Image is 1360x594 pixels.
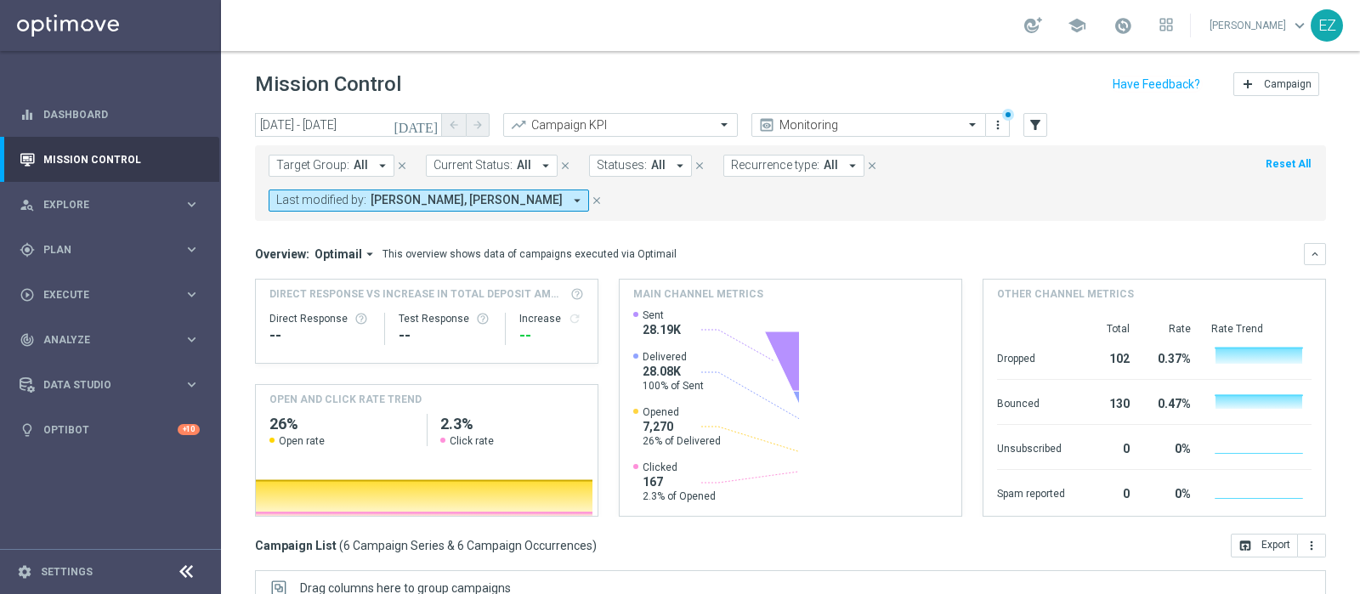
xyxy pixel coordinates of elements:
i: [DATE] [394,117,439,133]
span: 26% of Delivered [643,434,721,448]
div: Test Response [399,312,492,325]
button: close [864,156,880,175]
ng-select: Monitoring [751,113,986,137]
multiple-options-button: Export to CSV [1231,538,1326,552]
span: Analyze [43,335,184,345]
div: Plan [20,242,184,257]
span: All [651,158,666,173]
button: Statuses: All arrow_drop_down [589,155,692,177]
span: Statuses: [597,158,647,173]
span: All [354,158,368,173]
i: filter_alt [1028,117,1043,133]
span: [PERSON_NAME], [PERSON_NAME] [371,193,563,207]
div: Spam reported [997,478,1065,506]
button: open_in_browser Export [1231,534,1298,557]
a: Optibot [43,407,178,452]
i: keyboard_arrow_right [184,196,200,212]
button: Target Group: All arrow_drop_down [269,155,394,177]
i: lightbulb [20,422,35,438]
div: 0.37% [1150,343,1191,371]
i: preview [758,116,775,133]
span: Optimail [314,246,362,262]
span: 7,270 [643,419,721,434]
div: EZ [1311,9,1343,42]
i: play_circle_outline [20,287,35,303]
span: 100% of Sent [643,379,704,393]
button: Reset All [1264,155,1312,173]
div: Increase [519,312,584,325]
button: close [394,156,410,175]
a: Settings [41,567,93,577]
span: 6 Campaign Series & 6 Campaign Occurrences [343,538,592,553]
i: equalizer [20,107,35,122]
i: person_search [20,197,35,212]
ng-select: Campaign KPI [503,113,738,137]
div: Data Studio keyboard_arrow_right [19,378,201,392]
i: keyboard_arrow_right [184,241,200,257]
div: Execute [20,287,184,303]
div: 0% [1150,433,1191,461]
span: ( [339,538,343,553]
i: arrow_drop_down [362,246,377,262]
span: Explore [43,200,184,210]
h4: Other channel metrics [997,286,1134,302]
span: keyboard_arrow_down [1290,16,1309,35]
i: trending_up [510,116,527,133]
div: Dropped [997,343,1065,371]
button: equalizer Dashboard [19,108,201,122]
i: close [591,195,603,206]
span: ) [592,538,597,553]
button: arrow_forward [466,113,490,137]
div: play_circle_outline Execute keyboard_arrow_right [19,288,201,302]
span: 2.3% of Opened [643,489,716,503]
span: Open rate [279,434,325,448]
span: Execute [43,290,184,300]
div: lightbulb Optibot +10 [19,423,201,437]
div: Total [1085,322,1130,336]
i: arrow_drop_down [538,158,553,173]
i: close [396,160,408,172]
span: Direct Response VS Increase In Total Deposit Amount [269,286,565,302]
h2: 2.3% [440,414,584,434]
a: Mission Control [43,137,200,182]
div: Mission Control [19,153,201,167]
i: close [559,160,571,172]
button: gps_fixed Plan keyboard_arrow_right [19,243,201,257]
i: keyboard_arrow_down [1309,248,1321,260]
button: Current Status: All arrow_drop_down [426,155,558,177]
span: Opened [643,405,721,419]
div: This overview shows data of campaigns executed via Optimail [382,246,677,262]
span: Sent [643,308,681,322]
i: arrow_forward [472,119,484,131]
button: track_changes Analyze keyboard_arrow_right [19,333,201,347]
span: Current Status: [433,158,513,173]
i: more_vert [1305,539,1318,552]
h1: Mission Control [255,72,401,97]
div: Analyze [20,332,184,348]
button: person_search Explore keyboard_arrow_right [19,198,201,212]
span: Data Studio [43,380,184,390]
button: add Campaign [1233,72,1319,96]
span: Recurrence type: [731,158,819,173]
h3: Campaign List [255,538,597,553]
i: close [694,160,705,172]
button: arrow_back [442,113,466,137]
button: Last modified by: [PERSON_NAME], [PERSON_NAME] arrow_drop_down [269,190,589,212]
i: arrow_drop_down [569,193,585,208]
button: close [692,156,707,175]
span: Campaign [1264,78,1312,90]
div: Data Studio [20,377,184,393]
div: There are unsaved changes [1002,109,1014,121]
span: 28.08K [643,364,704,379]
div: Rate Trend [1211,322,1312,336]
div: -- [519,325,584,346]
button: refresh [568,312,581,325]
span: Plan [43,245,184,255]
div: -- [399,325,492,346]
span: 167 [643,474,716,489]
input: Have Feedback? [1113,78,1200,90]
div: Explore [20,197,184,212]
button: [DATE] [391,113,442,139]
div: Unsubscribed [997,433,1065,461]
